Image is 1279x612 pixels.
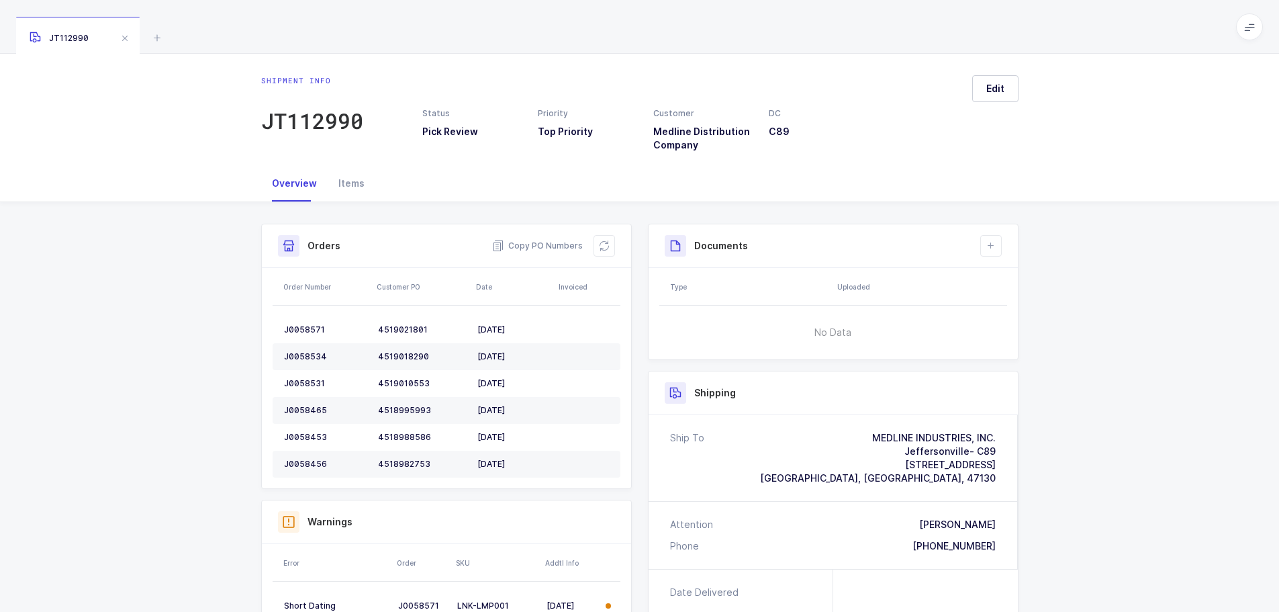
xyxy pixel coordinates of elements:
div: MEDLINE INDUSTRIES, INC. [760,431,996,445]
button: Edit [972,75,1019,102]
div: [DATE] [477,351,549,362]
div: Error [283,558,389,568]
button: Copy PO Numbers [492,239,583,253]
div: Short Dating [284,601,387,611]
div: [DATE] [477,459,549,470]
div: Date Delivered [670,586,744,599]
div: Customer PO [377,281,468,292]
div: J0058465 [284,405,367,416]
span: Edit [986,82,1004,95]
h3: Pick Review [422,125,522,138]
div: [PHONE_NUMBER] [912,539,996,553]
div: 4519018290 [378,351,467,362]
div: [DATE] [547,601,595,611]
div: SKU [456,558,537,568]
div: J0058456 [284,459,367,470]
div: [DATE] [477,405,549,416]
div: J0058531 [284,378,367,389]
div: Ship To [670,431,704,485]
span: [GEOGRAPHIC_DATA], [GEOGRAPHIC_DATA], 47130 [760,472,996,484]
div: Attention [670,518,713,531]
div: J0058571 [284,324,367,335]
div: [STREET_ADDRESS] [760,458,996,472]
div: [DATE] [477,432,549,443]
div: [PERSON_NAME] [919,518,996,531]
div: Date [476,281,551,292]
div: Invoiced [559,281,616,292]
div: J0058534 [284,351,367,362]
div: Overview [261,165,328,202]
div: Phone [670,539,699,553]
div: LNK-LMP001 [457,601,536,611]
div: 4518982753 [378,459,467,470]
div: DC [769,107,868,120]
div: 4519010553 [378,378,467,389]
div: Shipment info [261,75,363,86]
div: Uploaded [837,281,1003,292]
div: Type [670,281,829,292]
div: [DATE] [477,378,549,389]
h3: Shipping [694,386,736,400]
div: 4518988586 [378,432,467,443]
div: Order Number [283,281,369,292]
div: 4518995993 [378,405,467,416]
div: Items [328,165,375,202]
div: 4519021801 [378,324,467,335]
h3: Orders [307,239,340,253]
div: Jeffersonville- C89 [760,445,996,458]
h3: Top Priority [538,125,637,138]
h3: Medline Distribution Company [653,125,753,152]
div: Priority [538,107,637,120]
span: No Data [746,312,920,353]
div: J0058571 [398,601,446,611]
h3: C89 [769,125,868,138]
h3: Warnings [307,515,352,529]
div: [DATE] [477,324,549,335]
h3: Documents [694,239,748,253]
span: JT112990 [30,33,89,43]
div: J0058453 [284,432,367,443]
div: Order [397,558,448,568]
div: Customer [653,107,753,120]
div: Addtl Info [545,558,596,568]
div: Status [422,107,522,120]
